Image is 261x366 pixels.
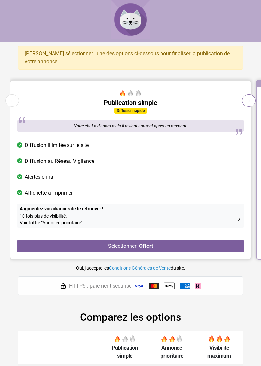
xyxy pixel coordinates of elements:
span: Diffusion illimitée sur le site [25,141,89,149]
span: Affichette à imprimer [25,189,73,197]
h2: Comparez les options [18,311,243,323]
img: Apple Pay [164,281,175,291]
span: 10 fois plus de visibilité. Voir l'offre “Annonce prioritaire” [20,213,83,226]
img: Visa [134,283,144,289]
a: Augmentez vos chances de le retrouver ! 10 fois plus de visibilité.Voir l'offre “Annonce priorita... [17,204,244,228]
span: Diffusion au Réseau Vigilance [25,157,94,165]
span: Alertes e-mail [25,173,56,181]
span: HTTPS : paiement sécurisé [69,282,131,290]
a: Conditions Générales de Vente [109,265,171,271]
strong: Augmentez vos chances de le retrouver ! [20,206,103,211]
span: Visibilité maximum [207,345,231,359]
img: Mastercard [149,283,159,289]
span: Annonce prioritaire [161,345,184,359]
small: Oui, j'accepte les du site. [76,265,185,271]
img: HTTPS : paiement sécurisé [60,283,67,289]
span: Publication simple [112,345,138,359]
div: Diffusion rapide [114,108,147,114]
div: [PERSON_NAME] sélectionner l'une des options ci-dessous pour finaliser la publication de votre an... [18,46,243,70]
img: Klarna [195,283,201,289]
strong: Offert [139,243,153,249]
button: Sélectionner ·Offert [17,240,244,252]
span: Votre chat a disparu mais il revient souvent après un moment. [74,123,187,128]
h5: Publication simple [17,99,244,106]
img: American Express [180,283,190,289]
